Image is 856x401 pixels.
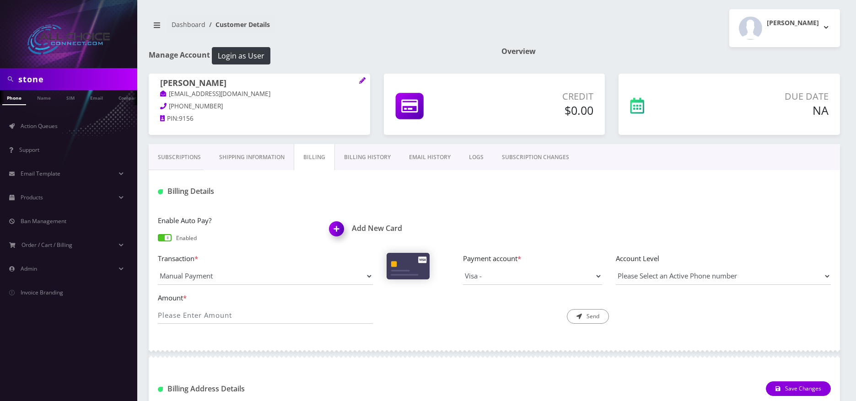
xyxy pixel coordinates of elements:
a: Company [114,90,145,104]
h1: Billing Address Details [158,385,373,393]
label: Payment account [463,253,602,264]
span: Admin [21,265,37,273]
nav: breadcrumb [149,15,488,41]
a: Subscriptions [149,144,210,171]
h1: Overview [501,47,840,56]
img: Add New Card [325,219,352,246]
li: Customer Details [205,20,270,29]
img: Billing Details [158,189,163,194]
span: Order / Cart / Billing [22,241,72,249]
span: Products [21,193,43,201]
label: Account Level [616,253,831,264]
a: Shipping Information [210,144,294,171]
a: Phone [2,90,26,105]
p: Enabled [176,234,197,242]
p: Credit [484,90,593,103]
a: Login as User [210,50,270,60]
span: Invoice Branding [21,289,63,296]
img: Cards [387,253,430,279]
input: Please Enter Amount [158,306,373,324]
img: All Choice Connect [27,25,110,54]
a: [EMAIL_ADDRESS][DOMAIN_NAME] [160,90,270,99]
button: [PERSON_NAME] [729,9,840,47]
span: Action Queues [21,122,58,130]
a: PIN: [160,114,179,123]
p: Due Date [701,90,829,103]
span: 9156 [179,114,194,123]
a: Billing History [335,144,400,171]
h1: [PERSON_NAME] [160,78,359,89]
span: Support [19,146,39,154]
label: Enable Auto Pay? [158,215,316,226]
h1: Billing Details [158,187,373,196]
a: EMAIL HISTORY [400,144,460,171]
a: Billing [294,144,335,171]
button: Send [567,309,609,324]
a: Dashboard [172,20,205,29]
h2: [PERSON_NAME] [767,19,819,27]
button: Save Changes [766,381,831,396]
a: Email [86,90,108,104]
button: Login as User [212,47,270,64]
span: Ban Management [21,217,66,225]
h1: Manage Account [149,47,488,64]
span: [PHONE_NUMBER] [169,102,223,110]
label: Transaction [158,253,373,264]
h5: NA [701,103,829,117]
span: Email Template [21,170,60,177]
h5: $0.00 [484,103,593,117]
h1: Add New Card [329,224,487,233]
img: Billing Address Detail [158,387,163,392]
a: Name [32,90,55,104]
a: LOGS [460,144,493,171]
input: Search in Company [18,70,135,88]
a: Add New CardAdd New Card [329,224,487,233]
a: SUBSCRIPTION CHANGES [493,144,578,171]
a: SIM [62,90,79,104]
label: Amount [158,293,373,303]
